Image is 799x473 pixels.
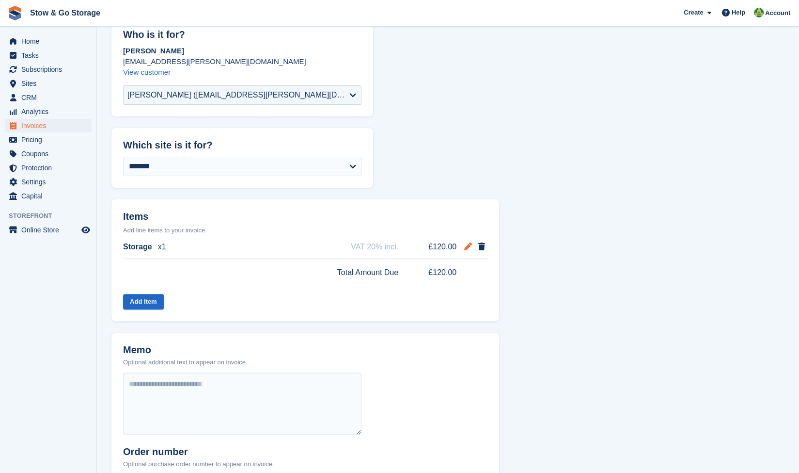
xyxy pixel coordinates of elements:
a: menu [5,119,92,132]
span: Coupons [21,147,79,161]
span: Storage [123,241,152,253]
a: menu [5,147,92,161]
span: Invoices [21,119,79,132]
a: menu [5,105,92,118]
span: Home [21,34,79,48]
a: menu [5,63,92,76]
h2: Memo [123,344,248,356]
a: menu [5,189,92,203]
p: Optional purchase order number to appear on invoice. [123,459,274,469]
a: menu [5,175,92,189]
span: Capital [21,189,79,203]
span: Settings [21,175,79,189]
span: x1 [158,241,166,253]
a: menu [5,49,92,62]
span: VAT 20% incl. [351,241,398,253]
h2: Order number [123,446,274,457]
p: [PERSON_NAME] [123,46,361,56]
span: £120.00 [420,241,456,253]
button: Add Item [123,294,164,310]
span: Sites [21,77,79,90]
span: Online Store [21,223,79,237]
span: Storefront [9,211,96,221]
a: menu [5,91,92,104]
a: menu [5,223,92,237]
a: menu [5,77,92,90]
span: Help [732,8,745,17]
p: [EMAIL_ADDRESS][PERSON_NAME][DOMAIN_NAME] [123,56,361,67]
p: Optional additional text to appear on invoice. [123,358,248,367]
span: Create [684,8,703,17]
a: View customer [123,68,171,76]
span: Total Amount Due [337,267,398,278]
a: menu [5,161,92,175]
h2: Who is it for? [123,29,361,40]
h2: Which site is it for? [123,140,361,151]
a: menu [5,133,92,147]
h2: Items [123,211,487,224]
span: Pricing [21,133,79,147]
span: Protection [21,161,79,175]
span: Tasks [21,49,79,62]
a: Stow & Go Storage [26,5,104,21]
img: Alex Taylor [754,8,764,17]
span: Subscriptions [21,63,79,76]
a: menu [5,34,92,48]
p: Add line items to your invoice. [123,226,487,235]
span: Account [765,8,790,18]
img: stora-icon-8386f47178a22dfd0bd8f6a31ec36ba5ce8667c1dd55bd0f319d3a0aa187defe.svg [8,6,22,20]
span: Analytics [21,105,79,118]
span: £120.00 [420,267,456,278]
div: [PERSON_NAME] ([EMAIL_ADDRESS][PERSON_NAME][DOMAIN_NAME]) [127,89,349,101]
span: CRM [21,91,79,104]
a: Preview store [80,224,92,236]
